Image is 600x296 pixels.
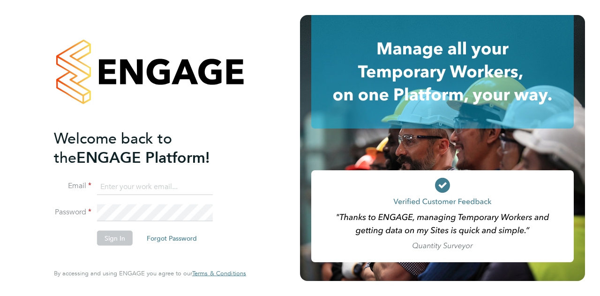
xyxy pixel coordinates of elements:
[139,230,204,245] button: Forgot Password
[97,230,133,245] button: Sign In
[54,181,91,191] label: Email
[192,270,246,277] a: Terms & Conditions
[54,129,172,167] span: Welcome back to the
[54,129,237,167] h2: ENGAGE Platform!
[54,207,91,217] label: Password
[54,269,246,277] span: By accessing and using ENGAGE you agree to our
[97,178,213,195] input: Enter your work email...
